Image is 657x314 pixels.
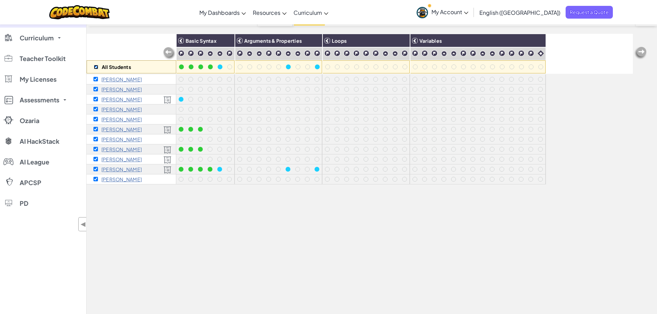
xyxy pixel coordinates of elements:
[101,176,142,182] p: Elliott T
[508,50,515,57] img: IconChallengeLevel.svg
[417,7,428,18] img: avatar
[421,50,428,57] img: IconChallengeLevel.svg
[163,126,171,134] img: Licensed
[412,50,418,57] img: IconChallengeLevel.svg
[20,35,54,41] span: Curriculum
[20,55,66,62] span: Teacher Toolkit
[20,138,59,144] span: AI HackStack
[186,38,217,44] span: Basic Syntax
[207,51,213,57] img: IconPracticeLevel.svg
[480,51,486,57] img: IconPracticeLevel.svg
[332,38,347,44] span: Loops
[489,51,495,57] img: IconPracticeLevel.svg
[226,50,233,57] img: IconChallengeLevel.svg
[49,5,110,19] img: CodeCombat logo
[20,118,39,124] span: Ozaria
[290,3,332,22] a: Curriculum
[101,136,142,142] p: Maliah Powers
[101,156,142,162] p: Denyla Smith
[199,9,240,16] span: My Dashboards
[217,51,223,57] img: IconPracticeLevel.svg
[538,50,544,57] img: IconIntro.svg
[353,50,360,57] img: IconChallengeLevel.svg
[266,50,272,57] img: IconChallengeLevel.svg
[275,50,282,57] img: IconChallengeLevel.svg
[314,50,320,57] img: IconChallengeLevel.svg
[518,50,525,57] img: IconChallengeLevel.svg
[80,219,86,229] span: ◀
[101,77,142,82] p: Noah Araujo
[188,50,194,57] img: IconChallengeLevel.svg
[460,50,467,57] img: IconChallengeLevel.svg
[237,50,243,57] img: IconChallengeLevel.svg
[249,3,290,22] a: Resources
[196,3,249,22] a: My Dashboards
[528,50,534,57] img: IconChallengeLevel.svg
[324,50,331,57] img: IconChallengeLevel.svg
[479,9,560,16] span: English ([GEOGRAPHIC_DATA])
[285,51,291,57] img: IconPracticeLevel.svg
[163,96,171,104] img: Licensed
[344,50,350,57] img: IconChallengeLevel.svg
[101,166,142,172] p: Taliyah Solomon
[101,126,142,132] p: Sibora Perez
[247,51,252,57] img: IconPracticeLevel.svg
[382,51,388,57] img: IconPracticeLevel.svg
[634,46,647,60] img: Arrow_Left_Inactive.png
[101,107,142,112] p: Ian Lange
[102,64,131,70] p: All Students
[178,50,185,57] img: IconChallengeLevel.svg
[419,38,442,44] span: Variables
[476,3,564,22] a: English ([GEOGRAPHIC_DATA])
[101,97,142,102] p: Carmel Koblan
[470,50,476,57] img: IconChallengeLevel.svg
[431,50,438,57] img: IconChallengeLevel.svg
[20,97,59,103] span: Assessments
[163,156,171,164] img: Licensed
[163,166,171,174] img: Licensed
[162,47,176,60] img: Arrow_Left_Inactive.png
[372,50,379,57] img: IconChallengeLevel.svg
[304,50,311,57] img: IconChallengeLevel.svg
[253,9,280,16] span: Resources
[451,51,457,57] img: IconPracticeLevel.svg
[101,146,142,152] p: Andre Sanchez
[293,9,322,16] span: Curriculum
[197,50,204,57] img: IconChallengeLevel.svg
[256,51,262,57] img: IconPracticeLevel.svg
[413,1,472,23] a: My Account
[20,159,49,165] span: AI League
[334,50,340,57] img: IconChallengeLevel.svg
[566,6,613,19] a: Request a Quote
[295,51,301,57] img: IconPracticeLevel.svg
[163,146,171,154] img: Licensed
[20,76,57,82] span: My Licenses
[101,117,142,122] p: Osmar Lucas-Ramirez
[401,50,408,57] img: IconChallengeLevel.svg
[244,38,302,44] span: Arguments & Properties
[431,8,468,16] span: My Account
[392,51,398,57] img: IconPracticeLevel.svg
[363,50,369,57] img: IconChallengeLevel.svg
[499,50,505,57] img: IconChallengeLevel.svg
[441,51,447,57] img: IconPracticeLevel.svg
[101,87,142,92] p: Masiyah Killins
